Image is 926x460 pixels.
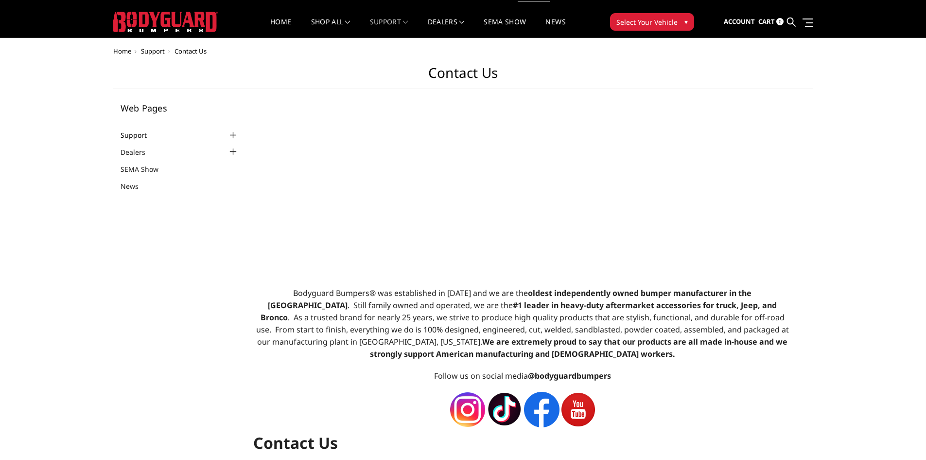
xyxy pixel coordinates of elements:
strong: Last Name: [269,1,306,9]
span: Contact Us [175,47,207,55]
a: Home [270,18,291,37]
strong: #1 leader in heavy-duty aftermarket accessories for truck, Jeep, and Bronco [261,300,777,323]
a: Cart 0 [758,9,784,35]
h1: Contact Us [113,65,813,89]
button: Select Your Vehicle [610,13,694,31]
span: Bodyguard Bumpers® was established in [DATE] and we are the . Still family owned and operated, we... [256,288,789,359]
legend: Please double check spelling [269,52,539,57]
span: Follow us on social media [434,370,611,381]
a: Support [370,18,408,37]
span: Account [724,17,755,26]
h5: Web Pages [121,104,239,112]
a: Dealers [428,18,465,37]
a: SEMA Show [121,164,171,174]
a: Home [113,47,131,55]
img: BODYGUARD BUMPERS [113,12,218,32]
a: News [121,181,151,191]
img: instagram-icon-1.png [450,392,485,427]
strong: @bodyguardbumpers [528,370,611,381]
a: Account [724,9,755,35]
span: ▾ [684,17,688,27]
a: Support [121,130,159,140]
iframe: Chat Widget [877,413,926,460]
span: Cart [758,17,775,26]
img: youtube-icon-1.png [561,393,595,426]
span: 0 [776,18,784,25]
strong: Email: [269,41,290,49]
a: Dealers [121,147,157,157]
a: Support [141,47,165,55]
strong: Contact Us [253,432,338,453]
span: Select Your Vehicle [616,17,678,27]
img: facebook-icon-1.png [524,392,559,427]
strong: oldest independently owned bumper manufacturer in the [GEOGRAPHIC_DATA] [268,288,751,311]
strong: We are extremely proud to say that our products are all made in-house and we strongly support Ame... [370,336,788,359]
a: shop all [311,18,350,37]
a: SEMA Show [484,18,526,37]
a: News [545,18,565,37]
img: tiktok-icon-1.png [487,392,522,427]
